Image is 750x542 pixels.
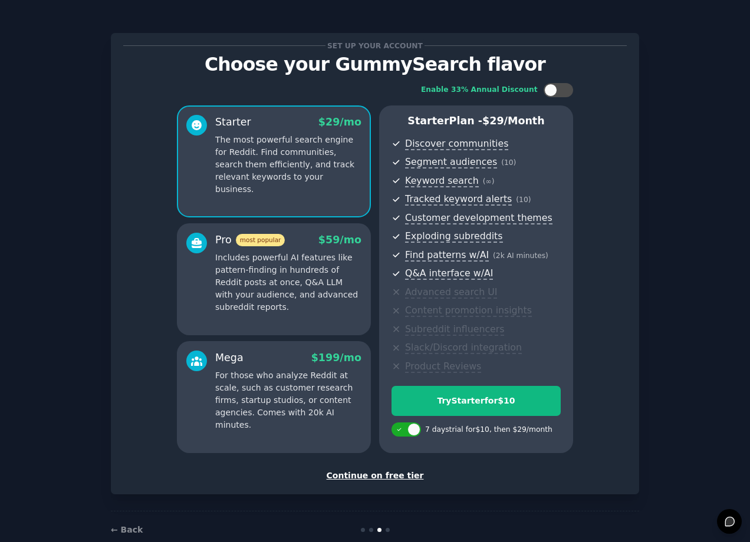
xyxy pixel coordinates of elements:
[405,323,504,336] span: Subreddit influencers
[501,158,516,167] span: ( 10 )
[325,39,425,52] span: Set up your account
[405,342,522,354] span: Slack/Discord integration
[421,85,538,95] div: Enable 33% Annual Discount
[215,351,244,365] div: Mega
[516,196,531,204] span: ( 10 )
[405,267,493,280] span: Q&A interface w/AI
[318,234,361,246] span: $ 59 /mo
[405,286,497,299] span: Advanced search UI
[493,252,548,260] span: ( 2k AI minutes )
[215,369,361,431] p: For those who analyze Reddit at scale, such as customer research firms, startup studios, or conte...
[392,114,561,128] p: Starter Plan -
[236,234,285,246] span: most popular
[392,386,561,416] button: TryStarterfor$10
[215,115,251,130] div: Starter
[111,525,143,534] a: ← Back
[405,156,497,168] span: Segment audiences
[311,352,361,363] span: $ 199 /mo
[123,54,627,75] p: Choose your GummySearch flavor
[405,361,481,373] span: Product Reviews
[405,193,512,206] span: Tracked keyword alerts
[318,116,361,128] span: $ 29 /mo
[425,425,552,435] div: 7 days trial for $10 , then $ 29 /month
[405,249,489,262] span: Find patterns w/AI
[405,230,502,243] span: Exploding subreddits
[405,305,532,317] span: Content promotion insights
[483,177,495,186] span: ( ∞ )
[392,395,560,407] div: Try Starter for $10
[215,252,361,313] p: Includes powerful AI features like pattern-finding in hundreds of Reddit posts at once, Q&A LLM w...
[482,115,545,127] span: $ 29 /month
[405,138,508,150] span: Discover communities
[405,212,552,224] span: Customer development themes
[405,175,479,187] span: Keyword search
[215,134,361,196] p: The most powerful search engine for Reddit. Find communities, search them efficiently, and track ...
[215,233,285,247] div: Pro
[123,470,627,482] div: Continue on free tier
